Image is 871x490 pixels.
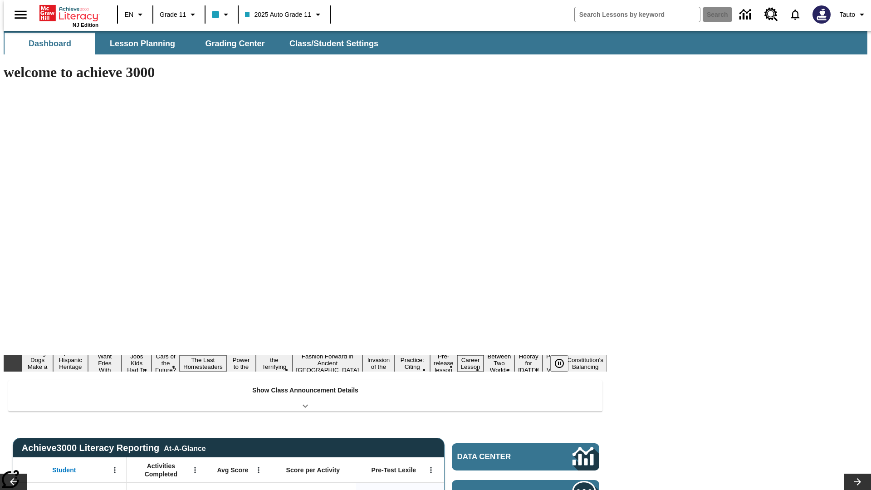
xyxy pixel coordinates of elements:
a: Data Center [734,2,759,27]
p: Show Class Announcement Details [252,386,358,395]
button: Slide 13 Career Lesson [457,355,484,372]
h1: welcome to achieve 3000 [4,64,607,81]
span: Class/Student Settings [289,39,378,49]
a: Home [39,4,98,22]
div: At-A-Glance [164,443,206,453]
span: Avg Score [217,466,248,474]
span: Grade 11 [160,10,186,20]
span: Score per Activity [286,466,340,474]
button: Slide 12 Pre-release lesson [430,352,457,375]
button: Slide 6 The Last Homesteaders [180,355,226,372]
span: Tauto [840,10,855,20]
div: Home [39,3,98,28]
div: Pause [550,355,577,372]
button: Slide 17 The Constitution's Balancing Act [563,348,607,378]
button: Slide 10 The Invasion of the Free CD [362,348,394,378]
button: Lesson Planning [97,33,188,54]
button: Slide 11 Mixed Practice: Citing Evidence [395,348,430,378]
button: Profile/Settings [836,6,871,23]
span: Data Center [457,452,542,461]
button: Open Menu [424,463,438,477]
a: Notifications [783,3,807,26]
span: NJ Edition [73,22,98,28]
button: Slide 8 Attack of the Terrifying Tomatoes [256,348,292,378]
button: Class: 2025 Auto Grade 11, Select your class [241,6,327,23]
button: Slide 16 Point of View [543,352,563,375]
button: Slide 3 Do You Want Fries With That? [88,345,122,382]
button: Pause [550,355,568,372]
button: Slide 15 Hooray for Constitution Day! [514,352,543,375]
button: Slide 9 Fashion Forward in Ancient Rome [293,352,363,375]
button: Slide 7 Solar Power to the People [226,348,256,378]
button: Slide 1 Diving Dogs Make a Splash [22,348,53,378]
button: Grade: Grade 11, Select a grade [156,6,202,23]
span: EN [125,10,133,20]
button: Slide 5 Cars of the Future? [152,352,180,375]
span: Lesson Planning [110,39,175,49]
span: Pre-Test Lexile [372,466,416,474]
button: Open Menu [188,463,202,477]
div: Show Class Announcement Details [8,380,602,412]
button: Grading Center [190,33,280,54]
span: Activities Completed [131,462,191,478]
span: Student [52,466,76,474]
span: Dashboard [29,39,71,49]
button: Language: EN, Select a language [121,6,150,23]
button: Open Menu [252,463,265,477]
button: Class/Student Settings [282,33,386,54]
button: Class color is light blue. Change class color [208,6,235,23]
span: 2025 Auto Grade 11 [245,10,311,20]
button: Select a new avatar [807,3,836,26]
button: Slide 2 ¡Viva Hispanic Heritage Month! [53,348,88,378]
button: Dashboard [5,33,95,54]
a: Data Center [452,443,599,470]
input: search field [575,7,700,22]
div: SubNavbar [4,33,387,54]
button: Lesson carousel, Next [844,474,871,490]
div: SubNavbar [4,31,867,54]
a: Resource Center, Will open in new tab [759,2,783,27]
span: Achieve3000 Literacy Reporting [22,443,206,453]
button: Open side menu [7,1,34,28]
button: Open Menu [108,463,122,477]
span: Grading Center [205,39,264,49]
button: Slide 14 Between Two Worlds [484,352,514,375]
img: Avatar [812,5,831,24]
button: Slide 4 Dirty Jobs Kids Had To Do [122,345,152,382]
